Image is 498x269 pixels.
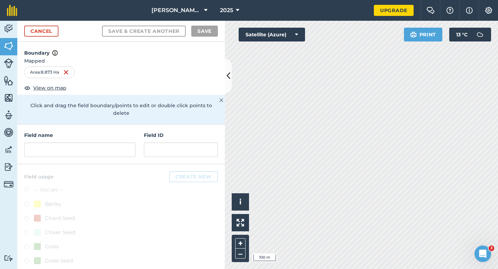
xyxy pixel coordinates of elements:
[220,6,233,15] span: 2025
[24,84,30,92] img: svg+xml;base64,PHN2ZyB4bWxucz0iaHR0cDovL3d3dy53My5vcmcvMjAwMC9zdmciIHdpZHRoPSIxOCIgaGVpZ2h0PSIyNC...
[489,245,494,251] span: 3
[4,58,13,68] img: svg+xml;base64,PD94bWwgdmVyc2lvbj0iMS4wIiBlbmNvZGluZz0idXRmLTgiPz4KPCEtLSBHZW5lcmF0b3I6IEFkb2JlIE...
[17,57,225,65] span: Mapped
[237,219,244,226] img: Four arrows, one pointing top left, one top right, one bottom right and the last bottom left
[456,28,468,41] span: 13 ° C
[24,84,66,92] button: View on map
[4,93,13,103] img: svg+xml;base64,PHN2ZyB4bWxucz0iaHR0cDovL3d3dy53My5vcmcvMjAwMC9zdmciIHdpZHRoPSI1NiIgaGVpZ2h0PSI2MC...
[4,110,13,120] img: svg+xml;base64,PD94bWwgdmVyc2lvbj0iMS4wIiBlbmNvZGluZz0idXRmLTgiPz4KPCEtLSBHZW5lcmF0b3I6IEFkb2JlIE...
[4,127,13,138] img: svg+xml;base64,PD94bWwgdmVyc2lvbj0iMS4wIiBlbmNvZGluZz0idXRmLTgiPz4KPCEtLSBHZW5lcmF0b3I6IEFkb2JlIE...
[4,255,13,261] img: svg+xml;base64,PD94bWwgdmVyc2lvbj0iMS4wIiBlbmNvZGluZz0idXRmLTgiPz4KPCEtLSBHZW5lcmF0b3I6IEFkb2JlIE...
[232,193,249,211] button: i
[4,24,13,34] img: svg+xml;base64,PD94bWwgdmVyc2lvbj0iMS4wIiBlbmNvZGluZz0idXRmLTgiPz4KPCEtLSBHZW5lcmF0b3I6IEFkb2JlIE...
[235,238,246,249] button: +
[474,245,491,262] iframe: Intercom live chat
[4,162,13,172] img: svg+xml;base64,PD94bWwgdmVyc2lvbj0iMS4wIiBlbmNvZGluZz0idXRmLTgiPz4KPCEtLSBHZW5lcmF0b3I6IEFkb2JlIE...
[33,84,66,92] span: View on map
[485,7,493,14] img: A cog icon
[17,42,225,57] h4: Boundary
[449,28,491,41] button: 13 °C
[24,102,218,117] p: Click and drag the field boundary/points to edit or double click points to delete
[235,249,246,259] button: –
[466,6,473,15] img: svg+xml;base64,PHN2ZyB4bWxucz0iaHR0cDovL3d3dy53My5vcmcvMjAwMC9zdmciIHdpZHRoPSIxNyIgaGVpZ2h0PSIxNy...
[52,49,58,57] img: svg+xml;base64,PHN2ZyB4bWxucz0iaHR0cDovL3d3dy53My5vcmcvMjAwMC9zdmciIHdpZHRoPSIxNyIgaGVpZ2h0PSIxNy...
[473,28,487,41] img: svg+xml;base64,PD94bWwgdmVyc2lvbj0iMS4wIiBlbmNvZGluZz0idXRmLTgiPz4KPCEtLSBHZW5lcmF0b3I6IEFkb2JlIE...
[144,131,218,139] h4: Field ID
[4,41,13,51] img: svg+xml;base64,PHN2ZyB4bWxucz0iaHR0cDovL3d3dy53My5vcmcvMjAwMC9zdmciIHdpZHRoPSI1NiIgaGVpZ2h0PSI2MC...
[239,197,241,206] span: i
[151,6,201,15] span: [PERSON_NAME] Farming LTD
[102,26,186,37] button: Save & Create Another
[24,131,136,139] h4: Field name
[4,145,13,155] img: svg+xml;base64,PD94bWwgdmVyc2lvbj0iMS4wIiBlbmNvZGluZz0idXRmLTgiPz4KPCEtLSBHZW5lcmF0b3I6IEFkb2JlIE...
[219,96,223,104] img: svg+xml;base64,PHN2ZyB4bWxucz0iaHR0cDovL3d3dy53My5vcmcvMjAwMC9zdmciIHdpZHRoPSIyMiIgaGVpZ2h0PSIzMC...
[426,7,435,14] img: Two speech bubbles overlapping with the left bubble in the forefront
[63,68,69,76] img: svg+xml;base64,PHN2ZyB4bWxucz0iaHR0cDovL3d3dy53My5vcmcvMjAwMC9zdmciIHdpZHRoPSIxNiIgaGVpZ2h0PSIyNC...
[239,28,305,41] button: Satellite (Azure)
[191,26,218,37] button: Save
[4,179,13,189] img: svg+xml;base64,PD94bWwgdmVyc2lvbj0iMS4wIiBlbmNvZGluZz0idXRmLTgiPz4KPCEtLSBHZW5lcmF0b3I6IEFkb2JlIE...
[24,66,75,78] div: Area : 8.873 Ha
[404,28,443,41] button: Print
[374,5,414,16] a: Upgrade
[446,7,454,14] img: A question mark icon
[4,75,13,86] img: svg+xml;base64,PHN2ZyB4bWxucz0iaHR0cDovL3d3dy53My5vcmcvMjAwMC9zdmciIHdpZHRoPSI1NiIgaGVpZ2h0PSI2MC...
[410,30,417,39] img: svg+xml;base64,PHN2ZyB4bWxucz0iaHR0cDovL3d3dy53My5vcmcvMjAwMC9zdmciIHdpZHRoPSIxOSIgaGVpZ2h0PSIyNC...
[7,5,17,16] img: fieldmargin Logo
[24,26,58,37] a: Cancel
